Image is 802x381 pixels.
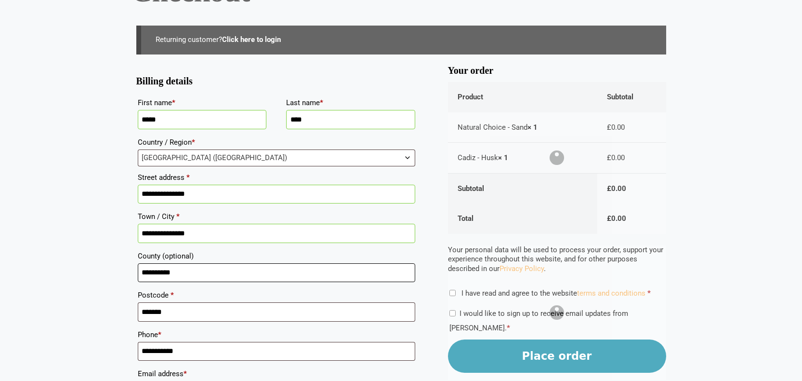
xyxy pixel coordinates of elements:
label: Town / City [138,209,415,224]
span: Country / Region [138,150,415,166]
a: Click here to login [222,35,281,44]
label: County [138,249,415,263]
label: Country / Region [138,135,415,150]
h3: Your order [448,69,666,73]
label: Street address [138,170,415,185]
label: First name [138,95,267,110]
span: (optional) [162,252,194,260]
span: United Kingdom (UK) [138,150,415,166]
div: Returning customer? [136,26,666,54]
h3: Billing details [136,80,417,83]
label: Postcode [138,288,415,302]
label: Last name [286,95,415,110]
label: Email address [138,367,415,381]
label: Phone [138,327,415,342]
